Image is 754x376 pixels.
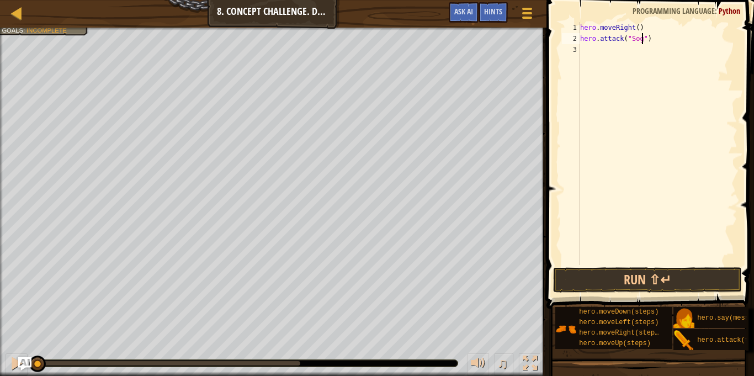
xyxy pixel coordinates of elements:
[18,357,31,370] button: Ask AI
[673,330,694,351] img: portrait.png
[579,319,659,326] span: hero.moveLeft(steps)
[497,355,508,372] span: ♫
[579,308,659,316] span: hero.moveDown(steps)
[449,2,479,23] button: Ask AI
[555,319,576,340] img: portrait.png
[579,340,651,347] span: hero.moveUp(steps)
[467,353,489,376] button: Adjust volume
[562,33,580,44] div: 2
[553,267,742,293] button: Run ⇧↵
[6,353,28,376] button: Ctrl + P: Pause
[673,308,694,329] img: portrait.png
[484,6,502,17] span: Hints
[562,44,580,55] div: 3
[719,6,740,16] span: Python
[519,353,541,376] button: Toggle fullscreen
[495,353,513,376] button: ♫
[579,329,662,337] span: hero.moveRight(steps)
[715,6,719,16] span: :
[513,2,541,28] button: Show game menu
[454,6,473,17] span: Ask AI
[562,22,580,33] div: 1
[633,6,715,16] span: Programming language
